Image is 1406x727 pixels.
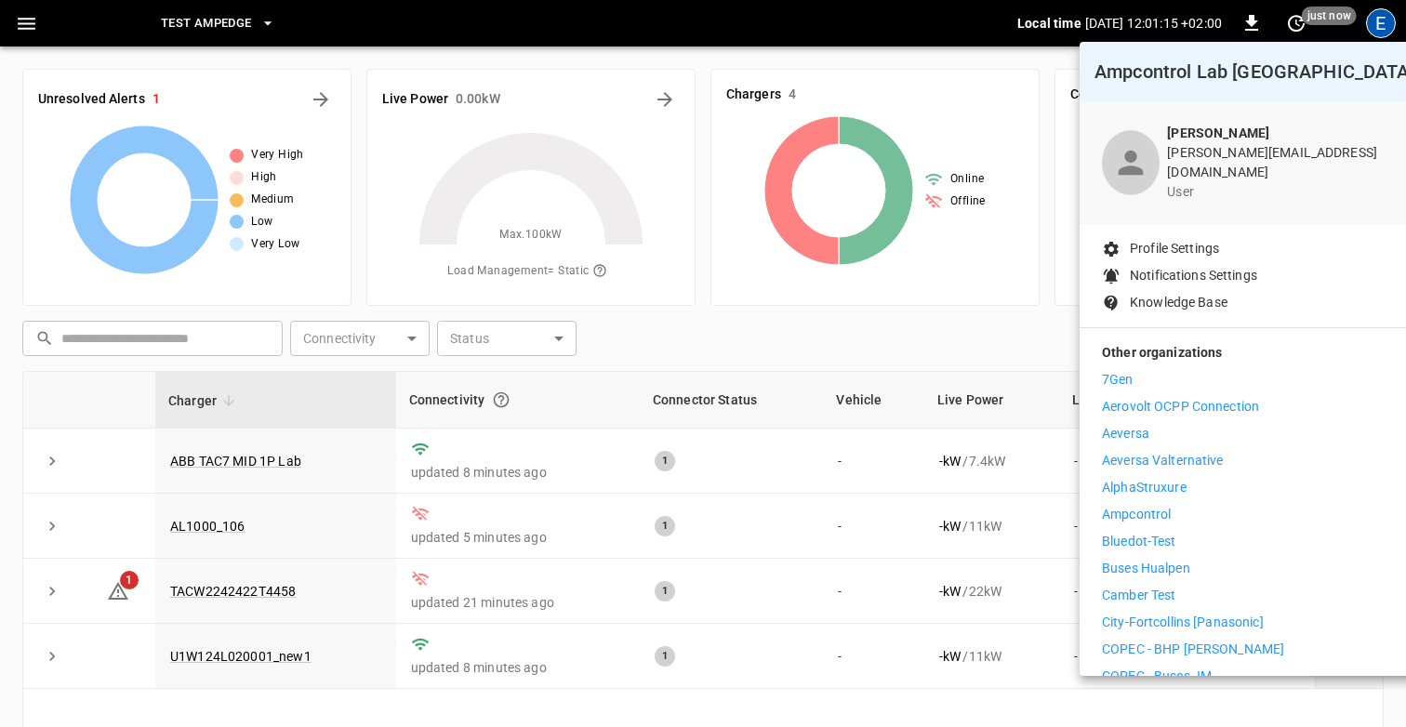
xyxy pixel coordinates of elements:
p: Aeversa Valternative [1102,451,1224,470]
p: COPEC - BHP [PERSON_NAME] [1102,640,1284,659]
p: 7Gen [1102,370,1134,390]
b: [PERSON_NAME] [1167,126,1269,140]
p: Camber Test [1102,586,1175,605]
p: Profile Settings [1130,239,1219,258]
p: Buses Hualpen [1102,559,1190,578]
p: Knowledge Base [1130,293,1227,312]
p: City-Fortcollins [Panasonic] [1102,613,1264,632]
p: Notifications Settings [1130,266,1257,285]
p: Bluedot-Test [1102,532,1176,551]
p: AlphaStruxure [1102,478,1187,497]
p: Aeversa [1102,424,1149,443]
p: COPEC - Buses JM [1102,667,1212,686]
div: profile-icon [1102,130,1160,195]
p: Ampcontrol [1102,505,1171,524]
p: Aerovolt OCPP Connection [1102,397,1259,416]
